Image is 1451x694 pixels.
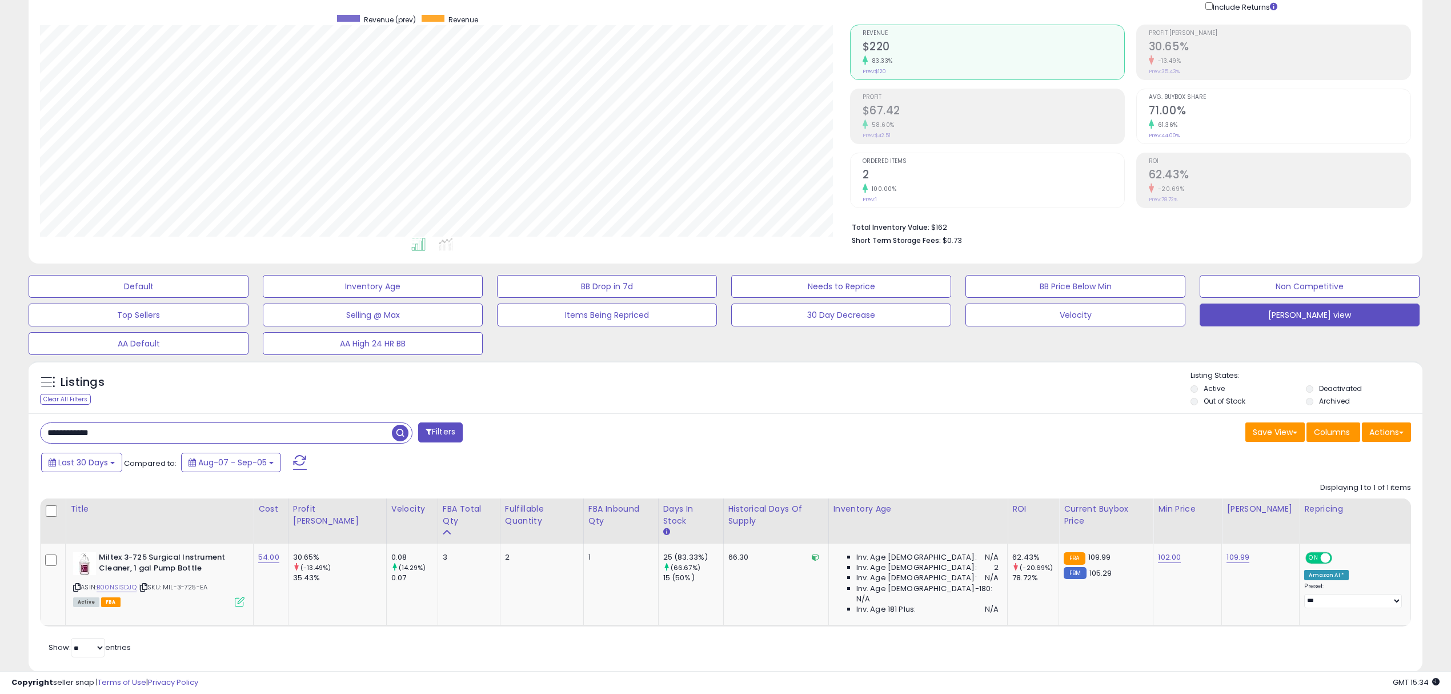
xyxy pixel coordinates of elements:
div: Profit [PERSON_NAME] [293,503,382,527]
span: 2025-10-7 15:34 GMT [1393,677,1440,688]
button: Save View [1245,422,1305,442]
small: Prev: $42.51 [863,132,891,139]
div: Repricing [1304,503,1406,515]
button: Selling @ Max [263,304,483,326]
small: (66.67%) [671,563,700,572]
div: Velocity [391,503,433,515]
span: 2 [994,563,999,573]
strong: Copyright [11,677,53,688]
a: 54.00 [258,552,279,563]
div: seller snap | | [11,677,198,688]
h2: 71.00% [1149,104,1410,119]
b: Short Term Storage Fees: [852,236,941,245]
h5: Listings [61,374,105,390]
div: Preset: [1304,583,1402,608]
div: 0.07 [391,573,438,583]
span: N/A [985,552,999,563]
span: ON [1307,553,1321,563]
button: AA High 24 HR BB [263,332,483,355]
div: Displaying 1 to 1 of 1 items [1320,482,1411,493]
span: Columns [1314,426,1350,438]
div: FBA inbound Qty [588,503,654,527]
small: (14.29%) [399,563,426,572]
span: Ordered Items [863,158,1124,165]
div: 3 [443,552,491,563]
span: Compared to: [124,458,177,469]
span: N/A [985,573,999,583]
small: Prev: $120 [863,68,886,75]
div: 0.08 [391,552,438,563]
span: Revenue [863,30,1124,37]
h2: 62.43% [1149,168,1410,184]
button: Velocity [965,304,1185,326]
span: Avg. Buybox Share [1149,94,1410,101]
span: Profit [863,94,1124,101]
h2: $67.42 [863,104,1124,119]
label: Active [1204,384,1225,393]
h2: 30.65% [1149,40,1410,55]
button: [PERSON_NAME] view [1200,304,1420,326]
label: Out of Stock [1204,396,1245,406]
small: FBA [1064,552,1085,565]
button: BB Price Below Min [965,275,1185,298]
button: Inventory Age [263,275,483,298]
span: Show: entries [49,642,131,653]
span: 109.99 [1088,552,1111,563]
span: Profit [PERSON_NAME] [1149,30,1410,37]
small: -20.69% [1154,185,1185,193]
span: Inv. Age [DEMOGRAPHIC_DATA]: [856,573,977,583]
button: Top Sellers [29,304,248,326]
div: 62.43% [1012,552,1059,563]
div: Min Price [1158,503,1217,515]
span: $0.73 [943,235,962,246]
div: [PERSON_NAME] [1226,503,1294,515]
button: Items Being Repriced [497,304,717,326]
div: Current Buybox Price [1064,503,1148,527]
small: (-20.69%) [1020,563,1053,572]
div: ROI [1012,503,1054,515]
div: 30.65% [293,552,386,563]
div: Amazon AI * [1304,570,1349,580]
span: Aug-07 - Sep-05 [198,457,267,468]
button: 30 Day Decrease [731,304,951,326]
p: Listing States: [1191,370,1422,381]
small: Days In Stock. [663,527,670,537]
small: -13.49% [1154,57,1181,65]
small: 58.60% [868,121,895,129]
span: 105.29 [1089,568,1112,579]
button: Needs to Reprice [731,275,951,298]
a: B00NSISDJQ [97,583,137,592]
a: Terms of Use [98,677,146,688]
a: 109.99 [1226,552,1249,563]
img: 31iusTWTAxL._SL40_.jpg [73,552,96,575]
small: Prev: 35.43% [1149,68,1180,75]
div: ASIN: [73,552,244,605]
button: Filters [418,422,463,442]
small: (-13.49%) [300,563,331,572]
small: 83.33% [868,57,893,65]
div: FBA Total Qty [443,503,495,527]
div: Days In Stock [663,503,719,527]
div: 15 (50%) [663,573,723,583]
h2: 2 [863,168,1124,184]
span: Revenue [448,15,478,25]
button: AA Default [29,332,248,355]
div: 78.72% [1012,573,1059,583]
button: Last 30 Days [41,453,122,472]
div: 35.43% [293,573,386,583]
button: Non Competitive [1200,275,1420,298]
span: Inv. Age [DEMOGRAPHIC_DATA]-180: [856,584,993,594]
span: N/A [856,594,870,604]
span: Inv. Age [DEMOGRAPHIC_DATA]: [856,552,977,563]
small: FBM [1064,567,1086,579]
button: Actions [1362,422,1411,442]
button: Columns [1306,422,1360,442]
small: Prev: 44.00% [1149,132,1180,139]
div: Fulfillable Quantity [505,503,579,527]
span: Inv. Age 181 Plus: [856,604,916,615]
span: FBA [101,597,121,607]
span: Last 30 Days [58,457,108,468]
div: 2 [505,552,575,563]
small: Prev: 1 [863,196,877,203]
small: Prev: 78.72% [1149,196,1177,203]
